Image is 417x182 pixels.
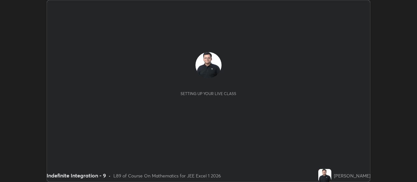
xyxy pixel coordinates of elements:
div: [PERSON_NAME] [334,172,370,179]
img: b4f817cce9984ba09e1777588c900f31.jpg [195,52,222,78]
div: Indefinite Integration - 9 [47,172,106,179]
img: b4f817cce9984ba09e1777588c900f31.jpg [318,169,331,182]
div: • [108,172,111,179]
div: L89 of Course On Mathematics for JEE Excel 1 2026 [113,172,221,179]
div: Setting up your live class [180,91,236,96]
